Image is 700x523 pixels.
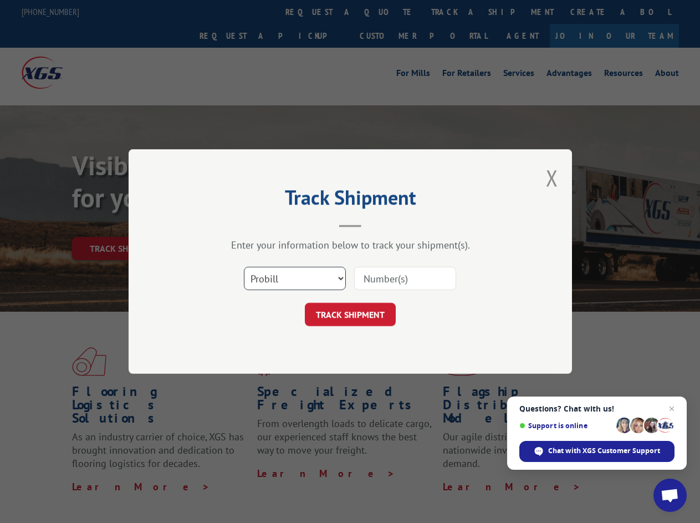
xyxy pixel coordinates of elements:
[665,402,678,415] span: Close chat
[519,441,675,462] div: Chat with XGS Customer Support
[546,163,558,192] button: Close modal
[548,446,660,456] span: Chat with XGS Customer Support
[519,404,675,413] span: Questions? Chat with us!
[305,303,396,326] button: TRACK SHIPMENT
[354,267,456,290] input: Number(s)
[519,422,612,430] span: Support is online
[184,190,517,211] h2: Track Shipment
[184,238,517,251] div: Enter your information below to track your shipment(s).
[653,479,687,512] div: Open chat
